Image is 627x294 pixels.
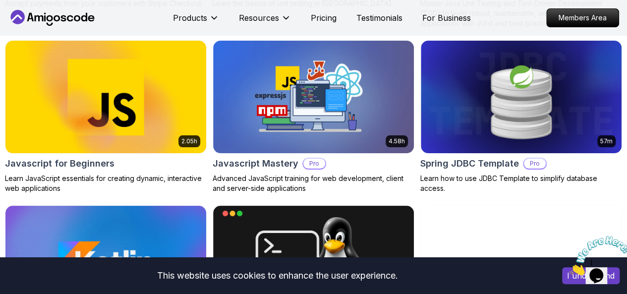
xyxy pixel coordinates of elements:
[5,40,207,193] a: Javascript for Beginners card2.05hJavascript for BeginnersLearn JavaScript essentials for creatin...
[303,159,325,169] p: Pro
[213,174,414,193] p: Advanced JavaScript training for web development, client and server-side applications
[420,40,622,193] a: Spring JDBC Template card57mSpring JDBC TemplateProLearn how to use JDBC Template to simplify dat...
[4,4,65,43] img: Chat attention grabber
[600,137,613,145] p: 57m
[213,41,414,153] img: Javascript Mastery card
[546,8,619,27] a: Members Area
[5,41,206,153] img: Javascript for Beginners card
[562,267,620,284] button: Accept cookies
[213,157,298,171] h2: Javascript Mastery
[420,157,519,171] h2: Spring JDBC Template
[4,4,8,12] span: 1
[566,232,627,279] iframe: chat widget
[239,12,279,24] p: Resources
[311,12,337,24] a: Pricing
[420,174,622,193] p: Learn how to use JDBC Template to simplify database access.
[356,12,402,24] a: Testimonials
[421,41,622,153] img: Spring JDBC Template card
[213,40,414,193] a: Javascript Mastery card4.58hJavascript MasteryProAdvanced JavaScript training for web development...
[7,265,547,287] div: This website uses cookies to enhance the user experience.
[524,159,546,169] p: Pro
[173,12,219,32] button: Products
[547,9,619,27] p: Members Area
[5,157,114,171] h2: Javascript for Beginners
[5,174,207,193] p: Learn JavaScript essentials for creating dynamic, interactive web applications
[239,12,291,32] button: Resources
[422,12,471,24] a: For Business
[389,137,405,145] p: 4.58h
[181,137,197,145] p: 2.05h
[173,12,207,24] p: Products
